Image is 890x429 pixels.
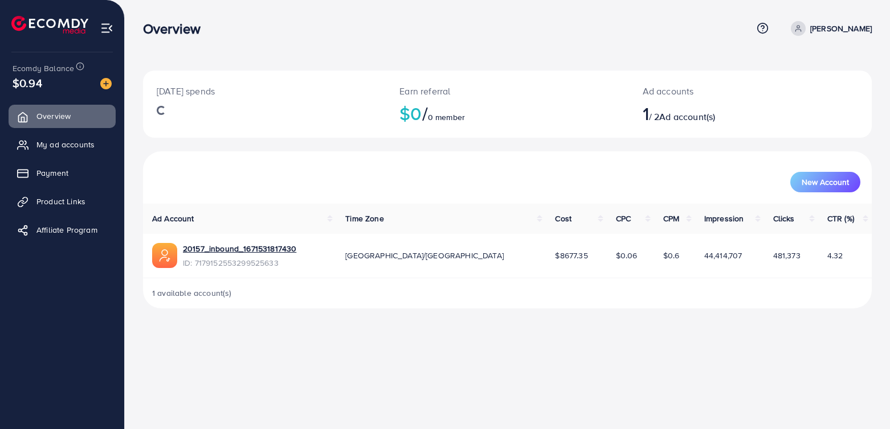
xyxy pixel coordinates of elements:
[9,133,116,156] a: My ad accounts
[704,213,744,224] span: Impression
[810,22,872,35] p: [PERSON_NAME]
[786,21,872,36] a: [PERSON_NAME]
[11,16,88,34] img: logo
[616,213,631,224] span: CPC
[9,105,116,127] a: Overview
[428,112,465,123] span: 0 member
[100,22,113,35] img: menu
[399,84,615,98] p: Earn referral
[827,213,854,224] span: CTR (%)
[616,250,638,261] span: $0.06
[827,250,843,261] span: 4.32
[773,250,801,261] span: 481,373
[9,190,116,213] a: Product Links
[663,213,679,224] span: CPM
[100,78,112,89] img: image
[9,162,116,184] a: Payment
[555,250,587,261] span: $8677.35
[659,110,715,123] span: Ad account(s)
[790,172,860,192] button: New Account
[36,224,97,236] span: Affiliate Program
[643,102,798,124] h2: / 2
[13,75,42,91] span: $0.94
[157,84,372,98] p: [DATE] spends
[345,250,504,261] span: [GEOGRAPHIC_DATA]/[GEOGRAPHIC_DATA]
[183,243,296,254] a: 20157_inbound_1671531817430
[152,287,232,299] span: 1 available account(s)
[183,257,296,269] span: ID: 7179152553299525633
[773,213,795,224] span: Clicks
[555,213,571,224] span: Cost
[704,250,742,261] span: 44,414,707
[143,20,210,37] h3: Overview
[345,213,383,224] span: Time Zone
[643,100,649,126] span: 1
[643,84,798,98] p: Ad accounts
[36,110,71,122] span: Overview
[9,218,116,241] a: Affiliate Program
[399,102,615,124] h2: $0
[13,63,74,74] span: Ecomdy Balance
[802,178,849,186] span: New Account
[152,243,177,268] img: ic-ads-acc.e4c84228.svg
[36,167,68,179] span: Payment
[663,250,680,261] span: $0.6
[422,100,428,126] span: /
[36,139,95,150] span: My ad accounts
[36,196,85,207] span: Product Links
[152,213,194,224] span: Ad Account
